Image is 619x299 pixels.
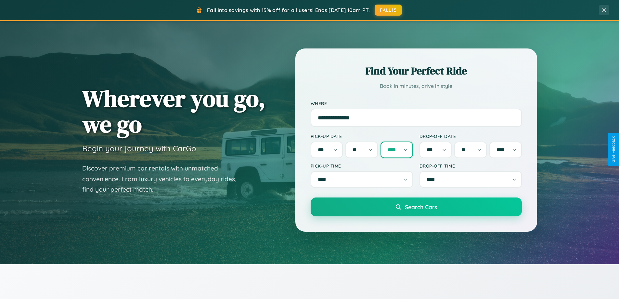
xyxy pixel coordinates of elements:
h1: Wherever you go, we go [82,86,265,137]
label: Where [311,101,522,106]
label: Drop-off Date [419,133,522,139]
label: Pick-up Date [311,133,413,139]
label: Drop-off Time [419,163,522,169]
h2: Find Your Perfect Ride [311,64,522,78]
label: Pick-up Time [311,163,413,169]
span: Search Cars [405,203,437,211]
button: FALL15 [375,5,402,16]
p: Book in minutes, drive in style [311,81,522,91]
p: Discover premium car rentals with unmatched convenience. From luxury vehicles to everyday rides, ... [82,163,245,195]
h3: Begin your journey with CarGo [82,143,196,153]
span: Fall into savings with 15% off for all users! Ends [DATE] 10am PT. [207,7,370,13]
div: Give Feedback [611,136,616,163]
button: Search Cars [311,197,522,216]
